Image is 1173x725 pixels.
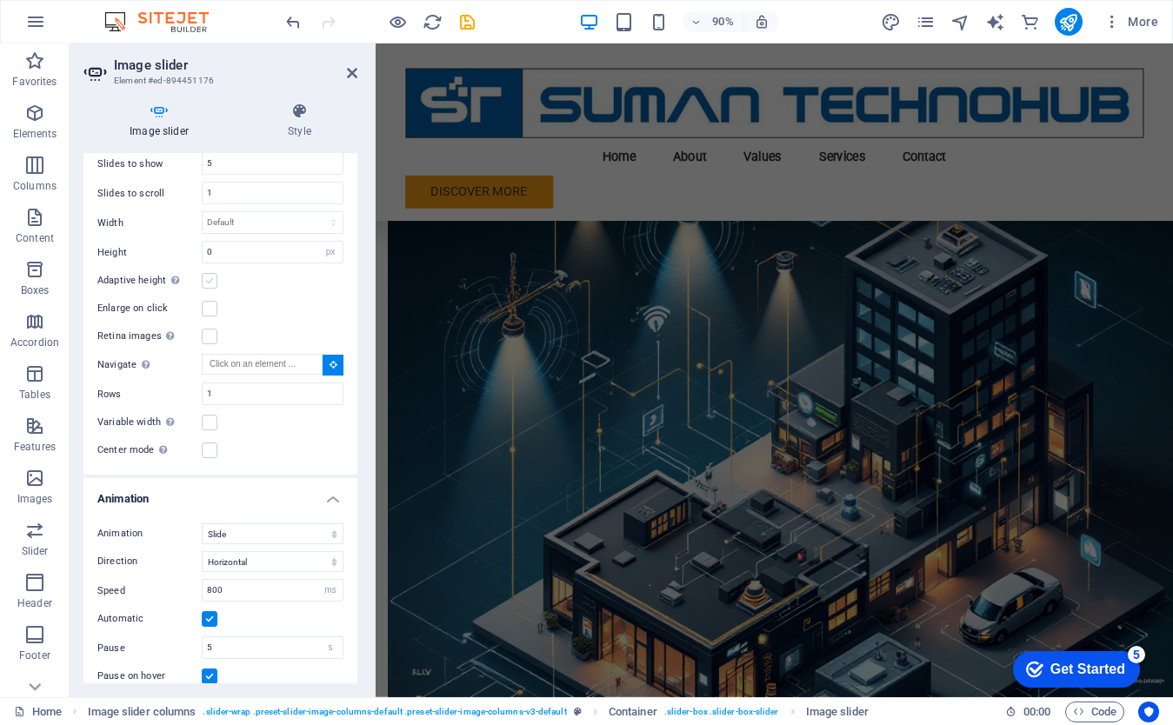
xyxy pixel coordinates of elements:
p: Slider [22,544,49,558]
img: Editor Logo [100,11,230,32]
label: Slides to scroll [97,189,202,198]
label: Pause on hover [97,666,202,687]
button: Usercentrics [1138,702,1159,722]
label: Center mode [97,440,202,461]
p: Boxes [21,283,50,297]
div: 5 [129,3,146,21]
h4: Image slider [83,103,242,139]
span: Code [1073,702,1116,722]
i: Save (Ctrl+S) [457,12,477,32]
div: Get Started [51,19,126,35]
button: design [881,11,902,32]
span: . slider-wrap .preset-slider-image-columns-default .preset-slider-image-columns-v3-default [203,702,566,722]
label: Variable width [97,412,202,433]
h6: Session time [1005,702,1051,722]
i: This element is a customizable preset [574,707,582,716]
p: Tables [19,388,50,402]
p: Footer [19,649,50,662]
button: commerce [1020,11,1041,32]
label: Enlarge on click [97,298,202,319]
button: 90% [683,11,744,32]
span: Click to select. Double-click to edit [88,702,197,722]
p: Columns [13,179,57,193]
i: Design (Ctrl+Alt+Y) [881,12,901,32]
nav: breadcrumb [88,702,869,722]
p: Features [14,440,56,454]
span: Click to select. Double-click to edit [806,702,869,722]
i: Pages (Ctrl+Alt+S) [916,12,936,32]
button: undo [283,11,303,32]
label: Animation [97,523,202,544]
h4: Style [242,103,357,139]
span: : [1036,705,1038,718]
button: Code [1065,702,1124,722]
a: Click to cancel selection. Double-click to open Pages [14,702,62,722]
i: Publish [1058,12,1078,32]
span: More [1103,13,1158,30]
h4: Animation [83,478,357,509]
button: navigator [950,11,971,32]
label: Navigate [97,355,202,376]
label: Automatic [97,609,202,629]
button: reload [422,11,443,32]
label: Speed [97,586,202,595]
label: Adaptive height [97,270,202,291]
div: Get Started 5 items remaining, 0% complete [14,9,141,45]
label: Height [97,248,202,257]
label: Retina images [97,326,202,347]
label: Pause [97,643,202,653]
i: Navigator [950,12,970,32]
p: Content [16,231,54,245]
i: AI Writer [985,12,1005,32]
i: Commerce [1020,12,1040,32]
span: 00 00 [1023,702,1050,722]
button: pages [916,11,936,32]
p: Favorites [12,75,57,89]
h3: Element #ed-894451176 [114,73,323,89]
label: Direction [97,551,202,572]
label: Width [97,218,202,228]
input: Click on an element ... [202,354,323,375]
span: . slider-box .slider-box-slider [664,702,779,722]
button: text_generator [985,11,1006,32]
span: Click to select. Double-click to edit [609,702,657,722]
p: Accordion [10,336,59,349]
p: Header [17,596,52,610]
h6: 90% [709,11,736,32]
button: publish [1055,8,1083,36]
label: Slides to show [97,159,202,169]
button: More [1096,8,1165,36]
h2: Image slider [114,57,357,73]
label: Rows [97,389,202,399]
button: Click here to leave preview mode and continue editing [387,11,408,32]
i: Reload page [423,12,443,32]
i: On resize automatically adjust zoom level to fit chosen device. [754,14,770,30]
i: Undo: Change slides to scroll amount (Ctrl+Z) [283,12,303,32]
button: save [457,11,477,32]
p: Images [17,492,53,506]
p: Elements [13,127,57,141]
